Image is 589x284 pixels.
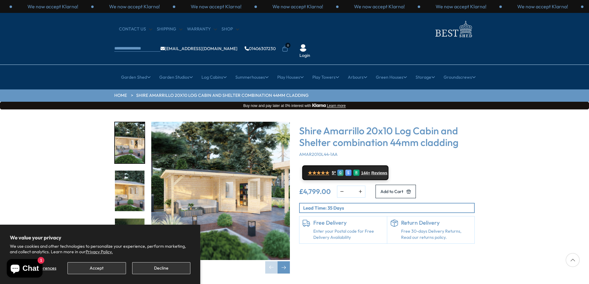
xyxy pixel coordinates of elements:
[201,69,227,85] a: Log Cabins
[337,170,343,176] div: G
[303,205,474,211] p: Lead Time: 35 Days
[221,26,239,32] a: Shop
[401,219,472,226] h6: Return Delivery
[115,171,144,211] img: Amarillo5_96x33d_2476e397-f607-4bbb-8f3b-8ff9def2b637_200x200.jpg
[444,69,476,85] a: Groundscrews
[376,69,407,85] a: Green Houses
[299,125,475,148] h3: Shire Amarrillo 20x10 Log Cabin and Shelter combination 44mm cladding
[282,46,288,52] a: 0
[114,93,127,99] a: HOME
[308,170,329,176] span: ★★★★★
[339,3,420,10] div: 1 / 3
[10,243,190,254] p: We use cookies and other technologies to personalize your experience, perform marketing, and coll...
[299,53,310,59] a: Login
[132,262,190,274] button: Decline
[12,3,94,10] div: 3 / 3
[361,171,370,176] span: 144+
[175,3,257,10] div: 2 / 3
[420,3,502,10] div: 2 / 3
[432,19,475,39] img: logo
[376,185,416,198] button: Add to Cart
[121,69,151,85] a: Garden Shed
[114,218,145,260] div: 3 / 8
[67,262,126,274] button: Accept
[380,189,403,194] span: Add to Cart
[136,93,309,99] a: Shire Amarrillo 20x10 Log Cabin and Shelter combination 44mm cladding
[278,261,290,274] div: Next slide
[109,3,160,10] p: We now accept Klarna!
[245,46,276,51] a: 01406307230
[235,69,269,85] a: Summerhouses
[187,26,217,32] a: Warranty
[285,43,290,48] span: 0
[313,228,384,240] a: Enter your Postal code for Free Delivery Availability
[299,44,307,52] img: User Icon
[277,69,304,85] a: Play Houses
[416,69,435,85] a: Storage
[436,3,486,10] p: We now accept Klarna!
[272,3,323,10] p: We now accept Klarna!
[27,3,78,10] p: We now accept Klarna!
[345,170,351,176] div: E
[502,3,583,10] div: 3 / 3
[401,228,472,240] p: Free 30-days Delivery Returns, Read our returns policy.
[372,171,388,176] span: Reviews
[313,219,384,226] h6: Free Delivery
[299,152,338,157] span: AMAR2010L44-1AA
[114,122,145,164] div: 1 / 8
[94,3,175,10] div: 1 / 3
[119,26,152,32] a: CONTACT US
[312,69,339,85] a: Play Towers
[151,122,290,260] img: Shire Amarrillo 20x10 Log Cabin and Shelter combination 44mm cladding - Best Shed
[5,259,44,279] inbox-online-store-chat: Shopify online store chat
[354,3,405,10] p: We now accept Klarna!
[265,261,278,274] div: Previous slide
[353,170,359,176] div: R
[299,188,331,195] ins: £4,799.00
[10,235,190,241] h2: We value your privacy
[191,3,242,10] p: We now accept Klarna!
[257,3,339,10] div: 3 / 3
[160,46,238,51] a: [EMAIL_ADDRESS][DOMAIN_NAME]
[151,122,290,274] div: 1 / 8
[115,122,144,163] img: Amarillo3x5_9-2_5-1sq_ac2b59b3-6f5c-425c-a9ec-e4f0ea29a716_200x200.jpg
[157,26,182,32] a: Shipping
[348,69,367,85] a: Arbours
[302,165,388,180] a: ★★★★★ 5* G E R 144+ Reviews
[86,249,113,254] a: Privacy Policy.
[159,69,193,85] a: Garden Studios
[115,219,144,259] img: Amarillo3x5_9-2_5-2sq_0723c7ea-a113-40cf-bda3-a7d77bf1f82e_200x200.jpg
[114,170,145,212] div: 2 / 8
[517,3,568,10] p: We now accept Klarna!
